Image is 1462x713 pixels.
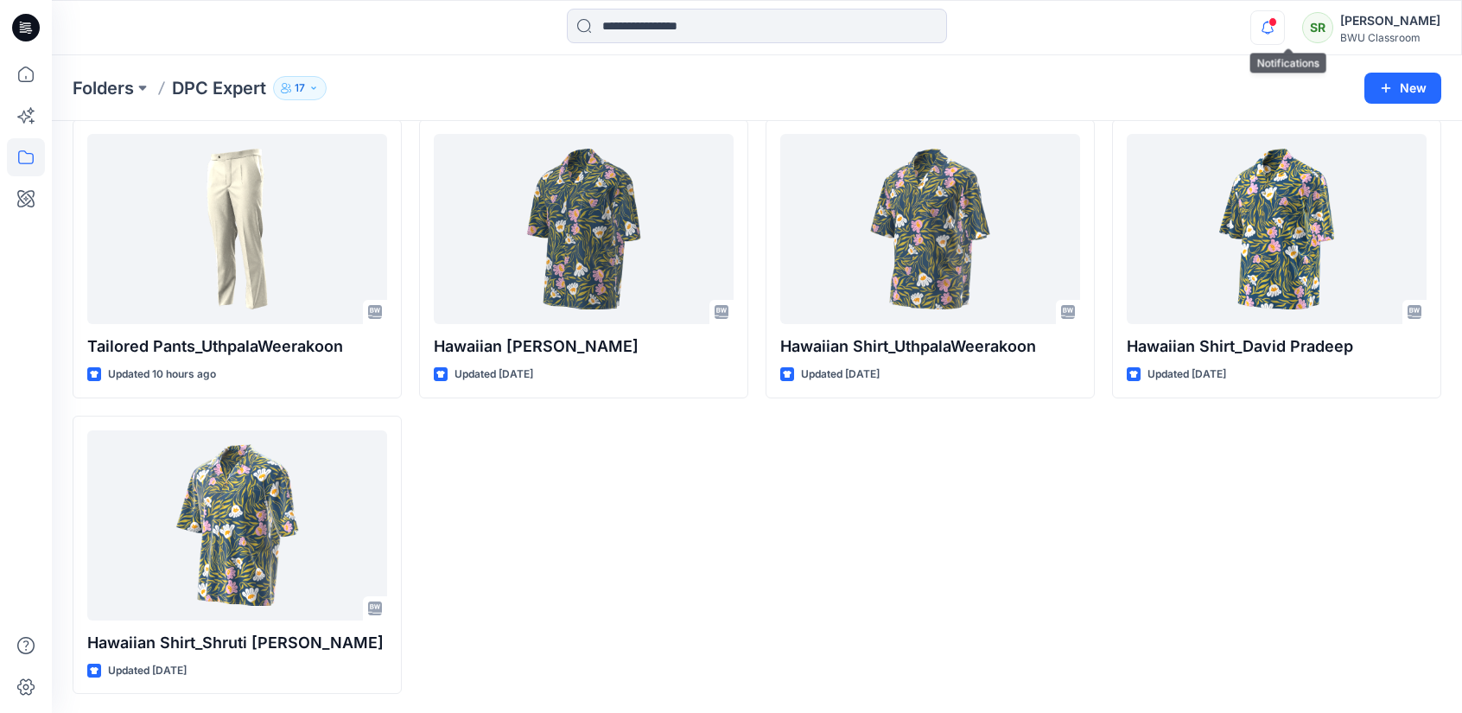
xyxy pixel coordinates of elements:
p: Hawaiian Shirt_Shruti [PERSON_NAME] [87,631,387,655]
p: Updated [DATE] [801,366,880,384]
p: 17 [295,79,305,98]
p: Hawaiian Shirt_UthpalaWeerakoon [780,334,1080,359]
button: 17 [273,76,327,100]
button: New [1364,73,1441,104]
p: DPC Expert [172,76,266,100]
p: Updated [DATE] [1147,366,1226,384]
a: Hawaiian Shirt_David Pradeep [1127,134,1427,324]
a: Hawaiian Shirt_Shruti Rathor [87,430,387,621]
div: SR [1302,12,1333,43]
p: Hawaiian [PERSON_NAME] [434,334,734,359]
a: Folders [73,76,134,100]
div: BWU Classroom [1340,31,1440,44]
p: Updated [DATE] [108,662,187,680]
p: Updated 10 hours ago [108,366,216,384]
div: [PERSON_NAME] [1340,10,1440,31]
p: Hawaiian Shirt_David Pradeep [1127,334,1427,359]
p: Updated [DATE] [454,366,533,384]
a: Hawaiian Shirt_UthpalaWeerakoon [780,134,1080,324]
p: Tailored Pants_UthpalaWeerakoon [87,334,387,359]
a: Tailored Pants_UthpalaWeerakoon [87,134,387,324]
a: Hawaiian Shirt_Lisha Sanders [434,134,734,324]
